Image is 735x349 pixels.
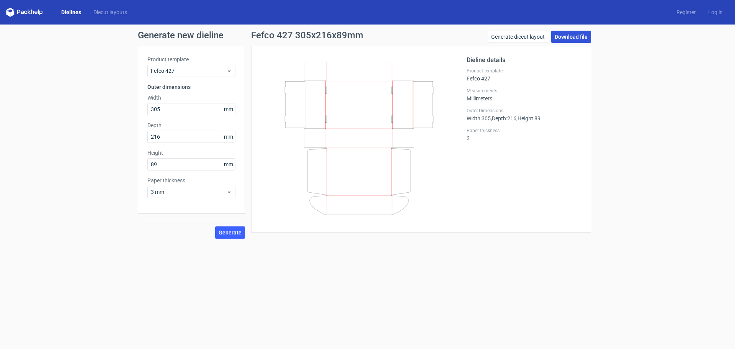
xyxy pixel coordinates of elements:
[467,68,581,82] div: Fefco 427
[516,115,541,121] span: , Height : 89
[467,115,491,121] span: Width : 305
[467,108,581,114] label: Outer Dimensions
[467,88,581,94] label: Measurements
[215,226,245,239] button: Generate
[222,103,235,115] span: mm
[147,83,235,91] h3: Outer dimensions
[467,56,581,65] h2: Dieline details
[702,8,729,16] a: Log in
[491,115,516,121] span: , Depth : 216
[670,8,702,16] a: Register
[55,8,87,16] a: Dielines
[488,31,548,43] a: Generate diecut layout
[138,31,597,40] h1: Generate new dieline
[151,188,226,196] span: 3 mm
[151,67,226,75] span: Fefco 427
[467,68,581,74] label: Product template
[251,31,363,40] h1: Fefco 427 305x216x89mm
[147,121,235,129] label: Depth
[219,230,242,235] span: Generate
[551,31,591,43] a: Download file
[467,128,581,134] label: Paper thickness
[147,56,235,63] label: Product template
[87,8,133,16] a: Diecut layouts
[222,131,235,143] span: mm
[467,88,581,102] div: Millimeters
[147,94,235,102] label: Width
[222,159,235,170] span: mm
[147,177,235,184] label: Paper thickness
[467,128,581,141] div: 3
[147,149,235,157] label: Height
